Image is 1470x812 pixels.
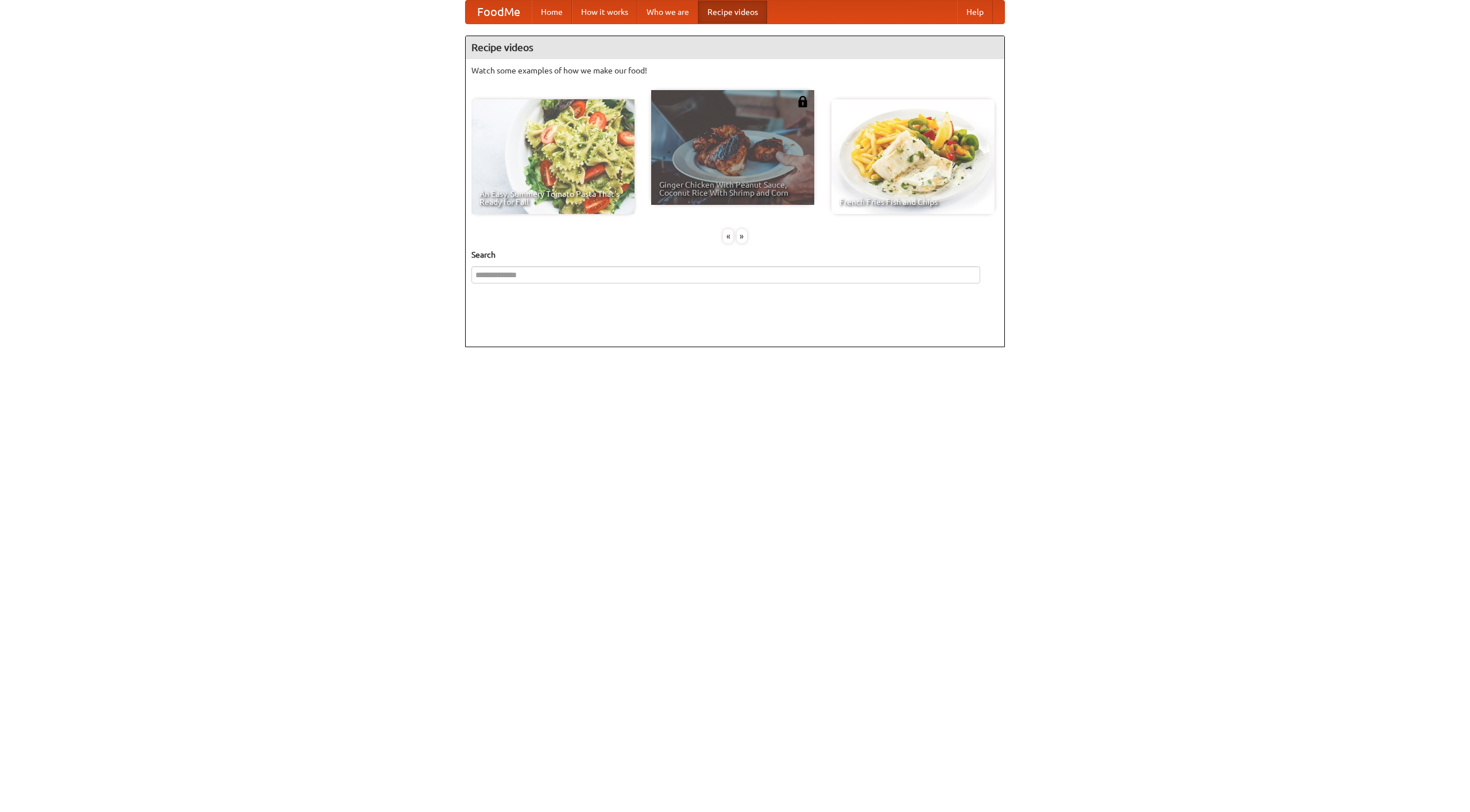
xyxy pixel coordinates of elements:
[466,1,532,24] a: FoodMe
[471,249,999,261] h5: Search
[532,1,572,24] a: Home
[572,1,637,24] a: How it works
[737,229,747,243] div: »
[479,190,626,206] span: An Easy, Summery Tomato Pasta That's Ready for Fall
[471,99,635,214] a: An Easy, Summery Tomato Pasta That's Ready for Fall
[698,1,767,24] a: Recipe videos
[466,36,1004,59] h4: Recipe videos
[840,198,987,206] span: French Fries Fish and Chips
[797,96,808,107] img: 483408.png
[957,1,993,24] a: Help
[723,229,733,243] div: «
[471,65,999,76] p: Watch some examples of how we make our food!
[637,1,698,24] a: Who we are
[831,99,995,214] a: French Fries Fish and Chips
